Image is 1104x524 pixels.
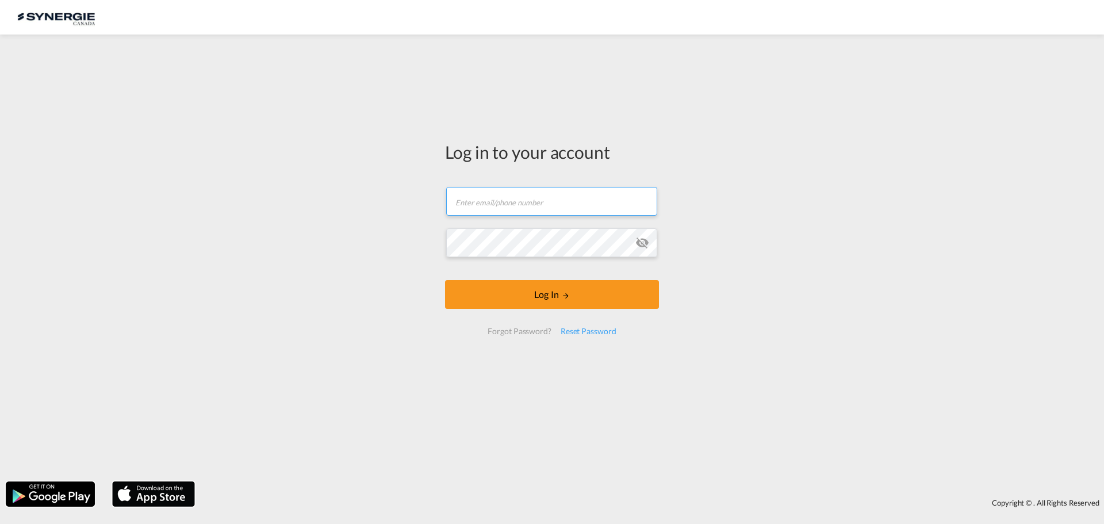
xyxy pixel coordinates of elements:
[483,321,555,342] div: Forgot Password?
[635,236,649,250] md-icon: icon-eye-off
[201,493,1104,512] div: Copyright © . All Rights Reserved
[17,5,95,30] img: 1f56c880d42311ef80fc7dca854c8e59.png
[556,321,621,342] div: Reset Password
[445,140,659,164] div: Log in to your account
[5,480,96,508] img: google.png
[446,187,657,216] input: Enter email/phone number
[111,480,196,508] img: apple.png
[445,280,659,309] button: LOGIN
